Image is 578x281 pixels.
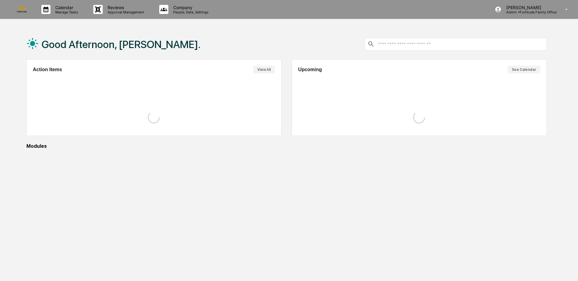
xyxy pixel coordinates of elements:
[501,5,556,10] p: [PERSON_NAME]
[15,5,29,13] img: logo
[26,143,547,149] div: Modules
[253,66,275,74] button: View All
[168,5,212,10] p: Company
[298,67,322,72] h2: Upcoming
[168,10,212,14] p: People, Data, Settings
[33,67,62,72] h2: Action Items
[501,10,556,14] p: Admin • Fortitude Family Office
[42,38,201,50] h1: Good Afternoon, [PERSON_NAME].
[50,10,81,14] p: Manage Tasks
[103,5,147,10] p: Reviews
[507,66,540,74] button: See Calendar
[103,10,147,14] p: Approval Management
[50,5,81,10] p: Calendar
